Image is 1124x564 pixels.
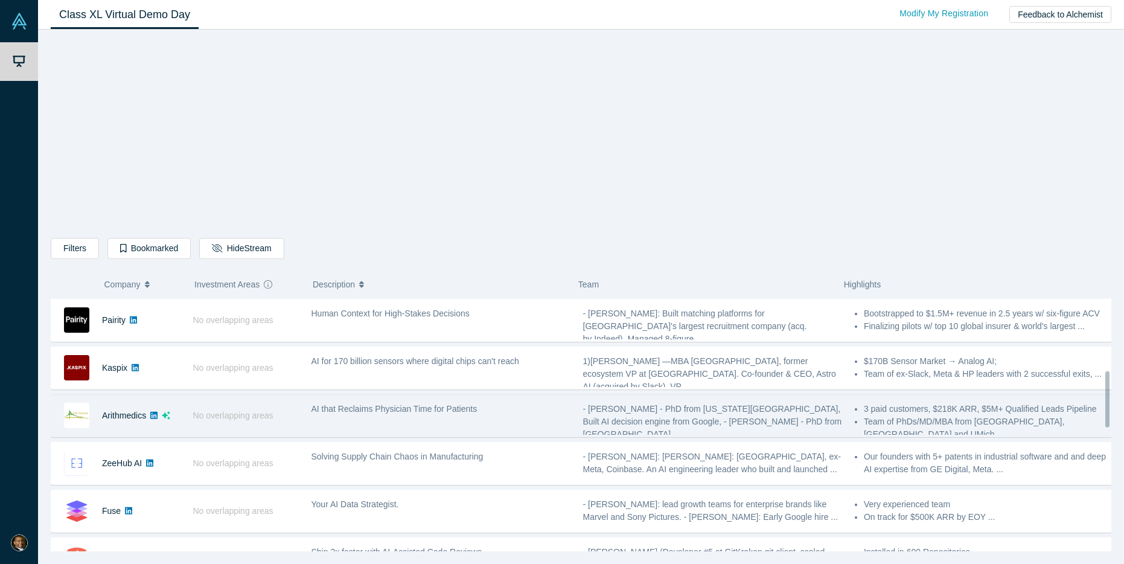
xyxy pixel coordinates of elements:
li: Our founders with 5+ patents in industrial software and and deep AI expertise from GE Digital, Me... [864,450,1114,476]
span: AI that Reclaims Physician Time for Patients [311,404,477,414]
span: Solving Supply Chain Chaos in Manufacturing [311,452,484,461]
span: - [PERSON_NAME]: lead growth teams for enterprise brands like Marvel and Sony Pictures. - [PERSON... [583,499,838,522]
button: Description [313,272,566,297]
span: No overlapping areas [193,458,273,468]
span: Ship 2x faster with AI-Assisted Code Reviews [311,547,482,557]
li: Installed in 600 Repositories [864,546,1114,559]
span: 1)[PERSON_NAME] —MBA [GEOGRAPHIC_DATA], former ecosystem VP at [GEOGRAPHIC_DATA]. Co-founder & CE... [583,356,836,391]
span: - [PERSON_NAME] - PhD from [US_STATE][GEOGRAPHIC_DATA], Built AI decision engine from Google, - [... [583,404,842,439]
li: On track for $500K ARR by EOY ... [864,511,1114,524]
svg: dsa ai sparkles [162,411,170,420]
button: Filters [51,238,99,259]
li: Bootstrapped to $1.5M+ revenue in 2.5 years w/ six-figure ACV [864,307,1114,320]
a: Pairity [102,315,126,325]
span: Human Context for High-Stakes Decisions [311,309,470,318]
li: Team of ex-Slack, Meta & HP leaders with 2 successful exits, ... [864,368,1114,380]
a: Modify My Registration [887,3,1001,24]
img: ZeeHub AI's Logo [64,450,89,476]
a: Arithmedics [102,411,146,420]
li: Very experienced team [864,498,1114,511]
span: Description [313,272,355,297]
li: Finalizing pilots w/ top 10 global insurer & world's largest ... [864,320,1114,333]
a: Class XL Virtual Demo Day [51,1,199,29]
img: Alchemist Vault Logo [11,13,28,30]
button: Company [104,272,182,297]
img: Juan Scarlett's Account [11,534,28,551]
span: Investment Areas [194,272,260,297]
span: AI for 170 billion sensors where digital chips can't reach [311,356,519,366]
button: HideStream [199,238,284,259]
li: Team of PhDs/MD/MBA from [GEOGRAPHIC_DATA], [GEOGRAPHIC_DATA] and UMich. ... [864,415,1114,441]
span: Company [104,272,141,297]
iframe: Alchemist Class XL Demo Day: Vault [413,39,750,229]
span: Your AI Data Strategist. [311,499,399,509]
img: Kaspix's Logo [64,355,89,380]
a: Fuse [102,506,121,516]
a: ZeeHub AI [102,458,142,468]
a: Kaspix [102,363,127,373]
img: Fuse's Logo [64,498,89,524]
li: 3 paid customers, $218K ARR, $5M+ Qualified Leads Pipeline [864,403,1114,415]
span: No overlapping areas [193,506,273,516]
span: Highlights [844,280,881,289]
img: Pairity's Logo [64,307,89,333]
button: Bookmarked [107,238,191,259]
span: No overlapping areas [193,315,273,325]
li: $170B Sensor Market → Analog AI; [864,355,1114,368]
span: - [PERSON_NAME]: Built matching platforms for [GEOGRAPHIC_DATA]'s largest recruitment company (ac... [583,309,807,344]
img: Arithmedics's Logo [64,403,89,428]
button: Feedback to Alchemist [1009,6,1111,23]
span: Team [578,280,599,289]
span: No overlapping areas [193,411,273,420]
span: No overlapping areas [193,363,273,373]
span: - [PERSON_NAME]: [PERSON_NAME]: [GEOGRAPHIC_DATA], ex-Meta, Coinbase. An AI engineering leader wh... [583,452,841,474]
